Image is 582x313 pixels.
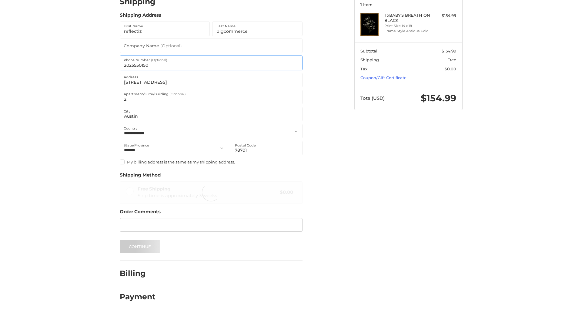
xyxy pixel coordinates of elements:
legend: Shipping Method [120,172,161,181]
label: First Name [124,23,143,29]
span: Shipping [360,57,379,62]
span: Tax [360,66,367,71]
label: Company Name [124,39,182,53]
span: Free [447,57,456,62]
button: Continue [120,240,160,253]
h2: Payment [120,292,156,301]
legend: Order Comments [120,208,161,218]
span: Subtotal [360,49,377,53]
label: Apartment/Suite/Building [124,91,186,97]
small: (Optional) [169,92,186,96]
span: $0.00 [445,66,456,71]
small: (Optional) [160,43,182,49]
label: State/Province [124,142,149,149]
label: Phone Number [124,57,167,63]
span: $154.99 [442,49,456,53]
h2: Billing [120,269,155,278]
h3: 1 Item [360,2,456,7]
a: Coupon/Gift Certificate [360,75,406,80]
div: $154.99 [432,13,456,19]
small: (Optional) [151,58,167,62]
label: City [124,108,130,115]
li: Frame Style Antique Gold [384,29,431,34]
span: Total (USD) [360,95,385,101]
label: My billing address is the same as my shipping address. [120,160,303,164]
label: Postal Code [235,142,256,149]
h4: 1 x BABY'S BREATH ON BLACK [384,13,431,23]
label: Last Name [216,23,236,29]
legend: Shipping Address [120,12,161,22]
label: Country [124,125,137,132]
li: Print Size 14 x 18 [384,23,431,29]
span: $154.99 [421,93,456,104]
label: Address [124,74,138,80]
